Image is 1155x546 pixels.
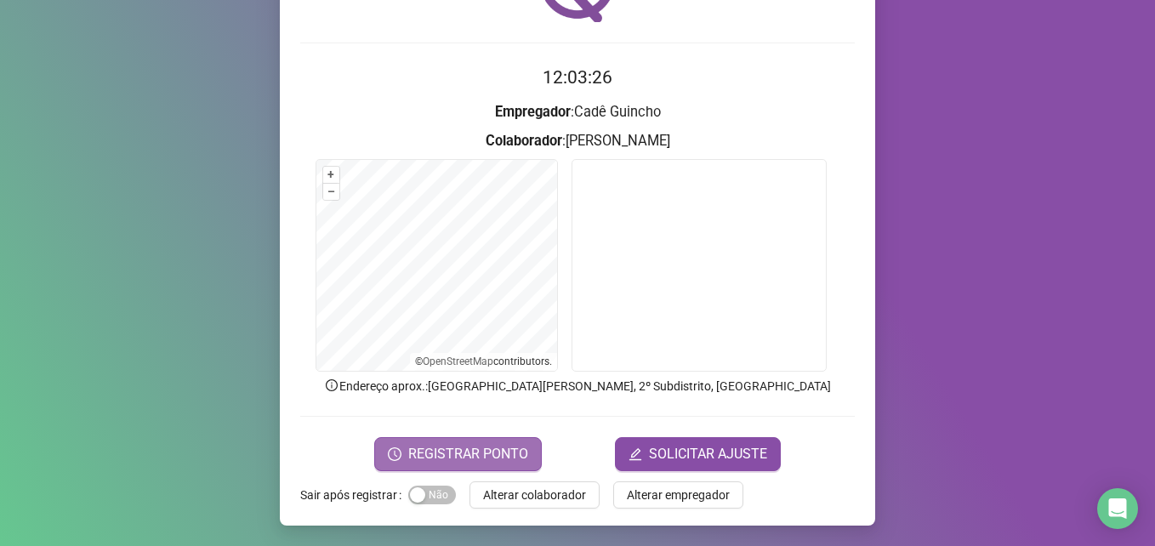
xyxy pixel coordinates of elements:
button: – [323,184,339,200]
span: info-circle [324,378,339,393]
div: Open Intercom Messenger [1097,488,1138,529]
strong: Empregador [495,104,571,120]
span: SOLICITAR AJUSTE [649,444,767,464]
button: editSOLICITAR AJUSTE [615,437,781,471]
span: edit [629,447,642,461]
span: clock-circle [388,447,401,461]
h3: : Cadê Guincho [300,101,855,123]
button: Alterar empregador [613,481,743,509]
span: Alterar colaborador [483,486,586,504]
button: REGISTRAR PONTO [374,437,542,471]
span: Alterar empregador [627,486,730,504]
a: OpenStreetMap [423,355,493,367]
strong: Colaborador [486,133,562,149]
button: Alterar colaborador [469,481,600,509]
h3: : [PERSON_NAME] [300,130,855,152]
button: + [323,167,339,183]
li: © contributors. [415,355,552,367]
time: 12:03:26 [543,67,612,88]
label: Sair após registrar [300,481,408,509]
span: REGISTRAR PONTO [408,444,528,464]
p: Endereço aprox. : [GEOGRAPHIC_DATA][PERSON_NAME], 2º Subdistrito, [GEOGRAPHIC_DATA] [300,377,855,395]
